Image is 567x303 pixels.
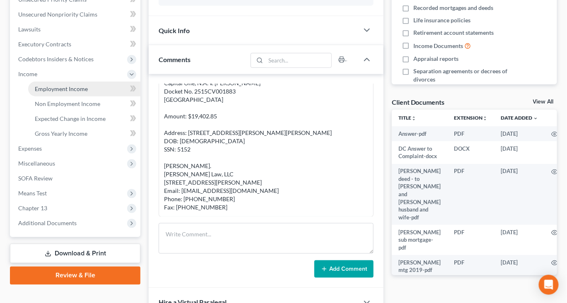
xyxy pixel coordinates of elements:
span: Additional Documents [18,219,77,226]
input: Search... [265,53,331,67]
span: Quick Info [159,26,190,34]
td: Answer-pdf [392,126,447,141]
a: Gross Yearly Income [28,126,140,141]
span: SOFA Review [18,175,53,182]
a: Executory Contracts [12,37,140,52]
td: [DATE] [494,255,545,278]
a: Titleunfold_more [398,115,416,121]
span: Separation agreements or decrees of divorces [413,67,509,84]
a: Download & Print [10,244,140,263]
span: Expected Change in Income [35,115,106,122]
span: Income [18,70,37,77]
a: Review & File [10,267,140,285]
i: unfold_more [411,116,416,121]
a: Employment Income [28,82,140,96]
span: Non Employment Income [35,100,100,107]
span: Gross Yearly Income [35,130,87,137]
span: Retirement account statements [413,29,494,37]
td: [DATE] [494,225,545,255]
span: Means Test [18,190,47,197]
div: Capital One, N.A. v. [PERSON_NAME] Docket No. 2515CV001883 [GEOGRAPHIC_DATA] Amount: $19,402.85 A... [164,79,368,212]
td: PDF [447,126,494,141]
a: Non Employment Income [28,96,140,111]
td: DOCX [447,141,494,164]
div: Client Documents [392,98,445,106]
span: Executory Contracts [18,41,71,48]
span: Income Documents [413,42,463,50]
i: expand_more [533,116,538,121]
td: DC Answer to Complaint-docx [392,141,447,164]
span: Miscellaneous [18,160,55,167]
button: Add Comment [314,260,374,278]
a: SOFA Review [12,171,140,186]
a: Expected Change in Income [28,111,140,126]
td: PDF [447,255,494,278]
span: Codebtors Insiders & Notices [18,55,94,63]
td: [DATE] [494,164,545,225]
div: Open Intercom Messenger [539,275,559,295]
a: Unsecured Nonpriority Claims [12,7,140,22]
span: Life insurance policies [413,16,470,24]
span: Appraisal reports [413,55,458,63]
td: [DATE] [494,141,545,164]
td: [PERSON_NAME] sub mortgage-pdf [392,225,447,255]
td: [DATE] [494,126,545,141]
a: Date Added expand_more [501,115,538,121]
i: unfold_more [483,116,487,121]
span: Chapter 13 [18,204,47,212]
td: [PERSON_NAME] mtg 2019-pdf [392,255,447,278]
span: Expenses [18,145,42,152]
span: Unsecured Nonpriority Claims [18,11,97,18]
a: Lawsuits [12,22,140,37]
td: PDF [447,164,494,225]
span: Comments [159,55,191,63]
span: Recorded mortgages and deeds [413,4,493,12]
span: Lawsuits [18,26,41,33]
td: [PERSON_NAME] deed - to [PERSON_NAME] and [PERSON_NAME] husband and wife-pdf [392,164,447,225]
a: Extensionunfold_more [454,115,487,121]
span: Employment Income [35,85,88,92]
td: PDF [447,225,494,255]
a: View All [533,99,554,105]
